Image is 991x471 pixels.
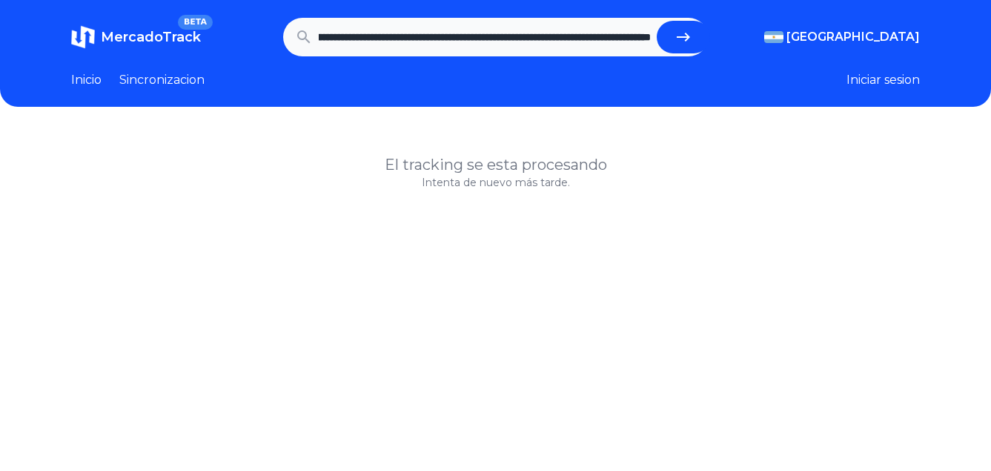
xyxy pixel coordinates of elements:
[119,71,205,89] a: Sincronizacion
[71,71,102,89] a: Inicio
[71,154,920,175] h1: El tracking se esta procesando
[764,31,783,43] img: Argentina
[846,71,920,89] button: Iniciar sesion
[786,28,920,46] span: [GEOGRAPHIC_DATA]
[178,15,213,30] span: BETA
[71,25,201,49] a: MercadoTrackBETA
[101,29,201,45] span: MercadoTrack
[71,175,920,190] p: Intenta de nuevo más tarde.
[764,28,920,46] button: [GEOGRAPHIC_DATA]
[71,25,95,49] img: MercadoTrack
